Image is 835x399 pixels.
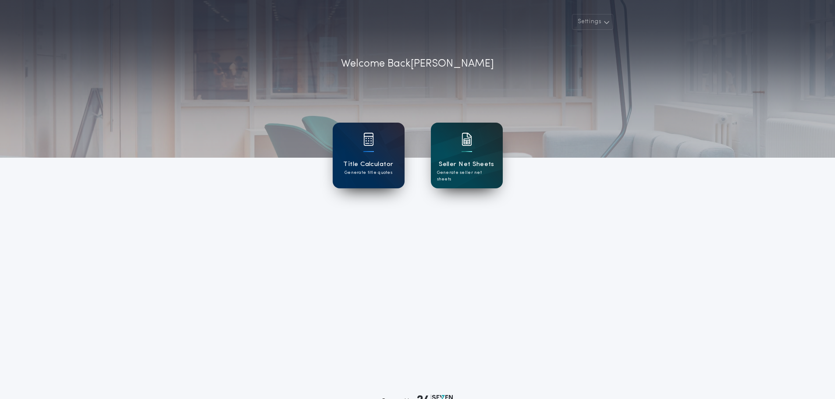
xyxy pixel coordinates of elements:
[439,159,494,169] h1: Seller Net Sheets
[363,133,374,146] img: card icon
[343,159,393,169] h1: Title Calculator
[345,169,392,176] p: Generate title quotes
[431,123,503,188] a: card iconSeller Net SheetsGenerate seller net sheets
[572,14,613,30] button: Settings
[333,123,405,188] a: card iconTitle CalculatorGenerate title quotes
[341,56,494,72] p: Welcome Back [PERSON_NAME]
[462,133,472,146] img: card icon
[437,169,497,183] p: Generate seller net sheets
